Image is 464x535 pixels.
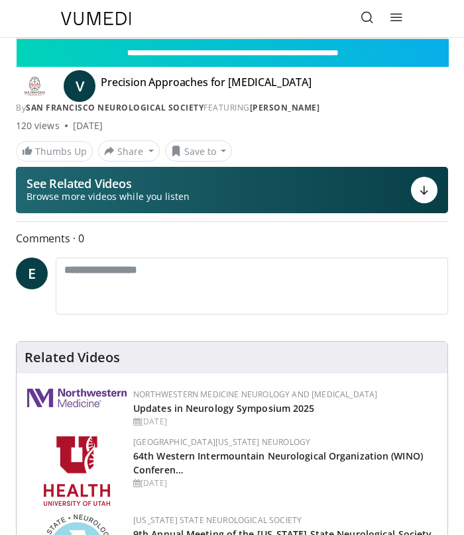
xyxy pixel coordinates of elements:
h4: Related Videos [25,350,120,365]
h4: Precision Approaches for [MEDICAL_DATA] [101,75,312,97]
a: Northwestern Medicine Neurology and [MEDICAL_DATA] [133,389,378,400]
button: See Related Videos Browse more videos while you listen [16,167,448,213]
a: [US_STATE] State Neurological Society [133,514,302,526]
span: Comments 0 [16,230,448,247]
img: 2a462fb6-9365-492a-ac79-3166a6f924d8.png.150x105_q85_autocrop_double_scale_upscale_version-0.2.jpg [27,389,127,407]
div: [DATE] [133,477,437,489]
a: San Francisco Neurological Society [26,102,203,113]
a: 64th Western Intermountain Neurological Organization (WINO) Conferen… [133,450,423,476]
button: Save to [165,140,233,162]
a: [GEOGRAPHIC_DATA][US_STATE] Neurology [133,436,310,448]
img: VuMedi Logo [61,12,131,25]
div: [DATE] [73,119,103,132]
span: Browse more videos while you listen [27,190,190,203]
p: See Related Videos [27,177,190,190]
a: Updates in Neurology Symposium 2025 [133,402,315,414]
div: [DATE] [133,416,437,428]
a: V [64,70,95,102]
span: 120 views [16,119,60,132]
a: [PERSON_NAME] [250,102,320,113]
img: f6362829-b0a3-407d-a044-59546adfd345.png.150x105_q85_autocrop_double_scale_upscale_version-0.2.png [44,436,110,506]
a: E [16,258,48,289]
img: San Francisco Neurological Society [16,75,53,97]
a: Thumbs Up [16,141,93,162]
button: Share [98,140,160,162]
div: By FEATURING [16,102,448,114]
